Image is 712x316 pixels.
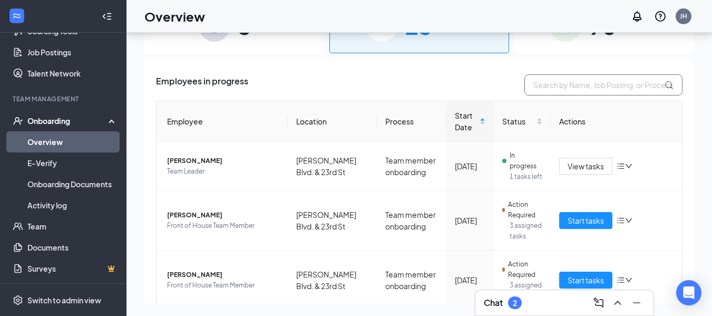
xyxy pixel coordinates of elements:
span: [PERSON_NAME] [167,156,279,166]
svg: ChevronUp [611,296,624,309]
span: Front of House Team Member [167,280,279,291]
span: Status [502,116,534,127]
span: down [625,217,632,224]
div: [DATE] [455,215,485,226]
svg: QuestionInfo [654,10,667,23]
button: Start tasks [559,272,612,289]
span: Employees in progress [156,74,248,95]
a: SurveysCrown [27,258,118,279]
span: Action Required [508,199,542,221]
div: Switch to admin view [27,295,101,305]
button: Minimize [628,294,645,311]
div: Onboarding [27,116,109,126]
span: 1 tasks left [510,171,542,182]
div: Open Intercom Messenger [676,280,701,305]
span: In progress [510,150,542,171]
div: JH [680,12,687,21]
span: Start tasks [568,274,604,286]
span: View tasks [568,160,604,172]
svg: WorkstreamLogo [12,11,22,21]
span: bars [617,162,625,170]
td: Team member onboarding [377,191,446,251]
input: Search by Name, Job Posting, or Process [524,74,682,95]
span: 3 assigned tasks [510,221,542,242]
th: Process [377,101,446,142]
svg: Minimize [630,296,643,309]
span: Front of House Team Member [167,221,279,231]
a: Job Postings [27,42,118,63]
td: Team member onboarding [377,142,446,191]
a: Team [27,216,118,237]
a: Activity log [27,195,118,216]
span: Start tasks [568,215,604,226]
td: [PERSON_NAME] Blvd. & 23rd St [288,251,377,310]
span: Action Required [508,259,542,280]
svg: Collapse [102,11,112,22]
svg: UserCheck [13,116,23,126]
button: Start tasks [559,212,612,229]
svg: ComposeMessage [592,296,605,309]
span: Start Date [455,110,477,133]
a: Talent Network [27,63,118,84]
a: E-Verify [27,152,118,174]
a: Onboarding Documents [27,174,118,195]
th: Actions [551,101,682,142]
svg: Notifications [631,10,643,23]
div: 2 [513,299,517,308]
th: Employee [157,101,288,142]
span: Team Leader [167,166,279,177]
span: down [625,276,632,284]
button: View tasks [559,158,612,175]
a: Overview [27,131,118,152]
td: Team member onboarding [377,251,446,310]
td: [PERSON_NAME] Blvd. & 23rd St [288,142,377,191]
span: 3 assigned tasks [510,280,542,301]
div: [DATE] [455,160,485,172]
svg: Settings [13,295,23,305]
span: bars [617,276,625,284]
span: [PERSON_NAME] [167,210,279,221]
th: Status [494,101,551,142]
span: bars [617,216,625,225]
button: ChevronUp [609,294,626,311]
div: Team Management [13,94,115,103]
th: Location [288,101,377,142]
div: [DATE] [455,274,485,286]
span: down [625,162,632,170]
td: [PERSON_NAME] Blvd. & 23rd St [288,191,377,251]
h1: Overview [144,7,205,25]
h3: Chat [484,297,503,309]
a: Documents [27,237,118,258]
button: ComposeMessage [590,294,607,311]
span: [PERSON_NAME] [167,270,279,280]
